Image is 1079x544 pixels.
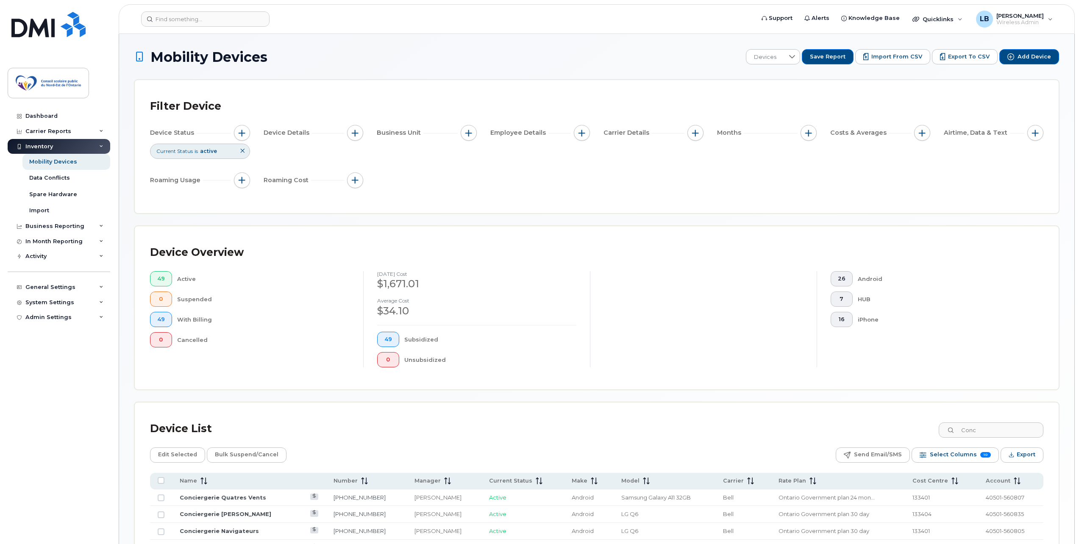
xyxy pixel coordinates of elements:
button: Send Email/SMS [836,447,910,463]
span: Carrier [723,477,744,485]
a: Conciergerie Navigateurs [180,527,259,534]
span: Devices [746,50,784,65]
div: Unsubsidized [404,352,577,367]
button: Import from CSV [855,49,930,64]
span: 26 [838,275,845,282]
span: Ontario Government plan 30 day [779,511,869,517]
span: Select Columns [930,448,977,461]
button: Export [1001,447,1043,463]
span: 40501-560807 [986,494,1024,501]
span: LG Q6 [621,511,638,517]
div: Device List [150,418,212,440]
div: [PERSON_NAME] [414,527,474,535]
h4: Average cost [377,298,576,303]
span: Bell [723,494,734,501]
span: Device Details [264,128,312,137]
span: Add Device [1018,53,1051,61]
span: 0 [157,296,165,303]
span: Number [334,477,358,485]
a: [PHONE_NUMBER] [334,511,386,517]
button: 49 [150,271,172,286]
button: Export to CSV [932,49,998,64]
a: Conciergerie [PERSON_NAME] [180,511,271,517]
div: $1,671.01 [377,277,576,291]
span: 133404 [912,511,932,517]
span: Manager [414,477,441,485]
button: Bulk Suspend/Cancel [207,447,286,463]
button: 0 [150,291,172,307]
div: [PERSON_NAME] [414,510,474,518]
div: With Billing [177,312,350,327]
div: Device Overview [150,241,244,264]
a: Conciergerie Quatres Vents [180,494,266,501]
div: Subsidized [404,332,577,347]
div: $34.10 [377,304,576,318]
span: Bell [723,511,734,517]
button: 7 [831,291,853,307]
span: Send Email/SMS [854,448,902,461]
span: Device Status [150,128,197,137]
span: 16 [838,316,845,323]
span: Ontario Government plan 30 day [779,527,869,534]
span: 40501-560835 [986,511,1024,517]
div: iPhone [858,312,1030,327]
span: Name [180,477,197,485]
button: 49 [377,332,399,347]
span: Cost Centre [912,477,948,485]
span: LG Q6 [621,527,638,534]
a: View Last Bill [310,527,318,533]
span: Current Status [489,477,532,485]
a: View Last Bill [310,510,318,516]
button: Save Report [802,49,854,64]
span: 7 [838,296,845,303]
span: is [195,147,198,155]
span: Export to CSV [948,53,990,61]
span: Import from CSV [871,53,922,61]
span: Android [572,511,594,517]
span: Carrier Details [603,128,652,137]
span: Ontario Government plan 24 month [779,494,875,501]
span: Bell [723,527,734,534]
div: Android [858,271,1030,286]
a: [PHONE_NUMBER] [334,494,386,501]
button: 0 [377,352,399,367]
span: 49 [157,275,165,282]
button: Edit Selected [150,447,205,463]
span: Active [489,494,506,501]
button: Select Columns 10 [912,447,999,463]
span: 0 [157,336,165,343]
span: Airtime, Data & Text [944,128,1010,137]
input: Search Device List ... [939,422,1043,438]
a: [PHONE_NUMBER] [334,527,386,534]
span: Current Status [156,147,193,155]
span: active [200,148,217,154]
button: 0 [150,332,172,347]
span: 40501-560805 [986,527,1024,534]
h4: [DATE] cost [377,271,576,277]
span: 49 [157,316,165,323]
div: HUB [858,291,1030,307]
span: Model [621,477,640,485]
button: 16 [831,312,853,327]
span: Edit Selected [158,448,197,461]
span: Rate Plan [779,477,806,485]
span: 133401 [912,527,930,534]
span: Roaming Cost [264,176,311,185]
button: 26 [831,271,853,286]
span: Business Unit [377,128,423,137]
div: Suspended [177,291,350,307]
span: Months [717,128,744,137]
button: Add Device [999,49,1059,64]
button: 49 [150,312,172,327]
div: Cancelled [177,332,350,347]
span: Android [572,494,594,501]
span: Mobility Devices [150,50,267,64]
span: Roaming Usage [150,176,203,185]
div: [PERSON_NAME] [414,494,474,502]
span: Save Report [810,53,845,61]
span: Active [489,527,506,534]
span: 49 [384,336,392,343]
